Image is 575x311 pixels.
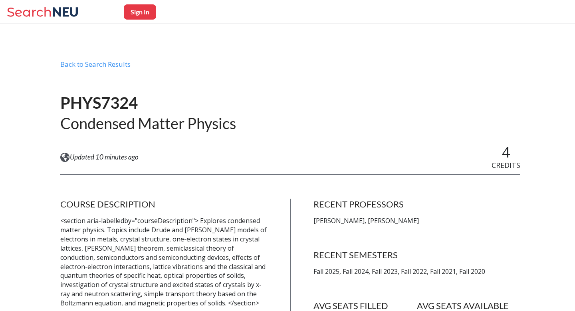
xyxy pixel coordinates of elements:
[313,267,520,276] p: Fall 2025, Fall 2024, Fall 2023, Fall 2022, Fall 2021, Fall 2020
[502,142,510,162] span: 4
[313,216,520,225] p: [PERSON_NAME], [PERSON_NAME]
[124,4,156,20] button: Sign In
[60,93,236,113] h1: PHYS7324
[70,153,139,161] span: Updated 10 minutes ago
[492,160,520,170] span: CREDITS
[60,199,267,210] h4: COURSE DESCRIPTION
[60,60,520,75] div: Back to Search Results
[60,114,236,133] h2: Condensed Matter Physics
[60,216,267,308] p: <section aria-labelledby="courseDescription"> Explores condensed matter physics. Topics include D...
[313,249,520,261] h4: RECENT SEMESTERS
[313,199,520,210] h4: RECENT PROFESSORS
